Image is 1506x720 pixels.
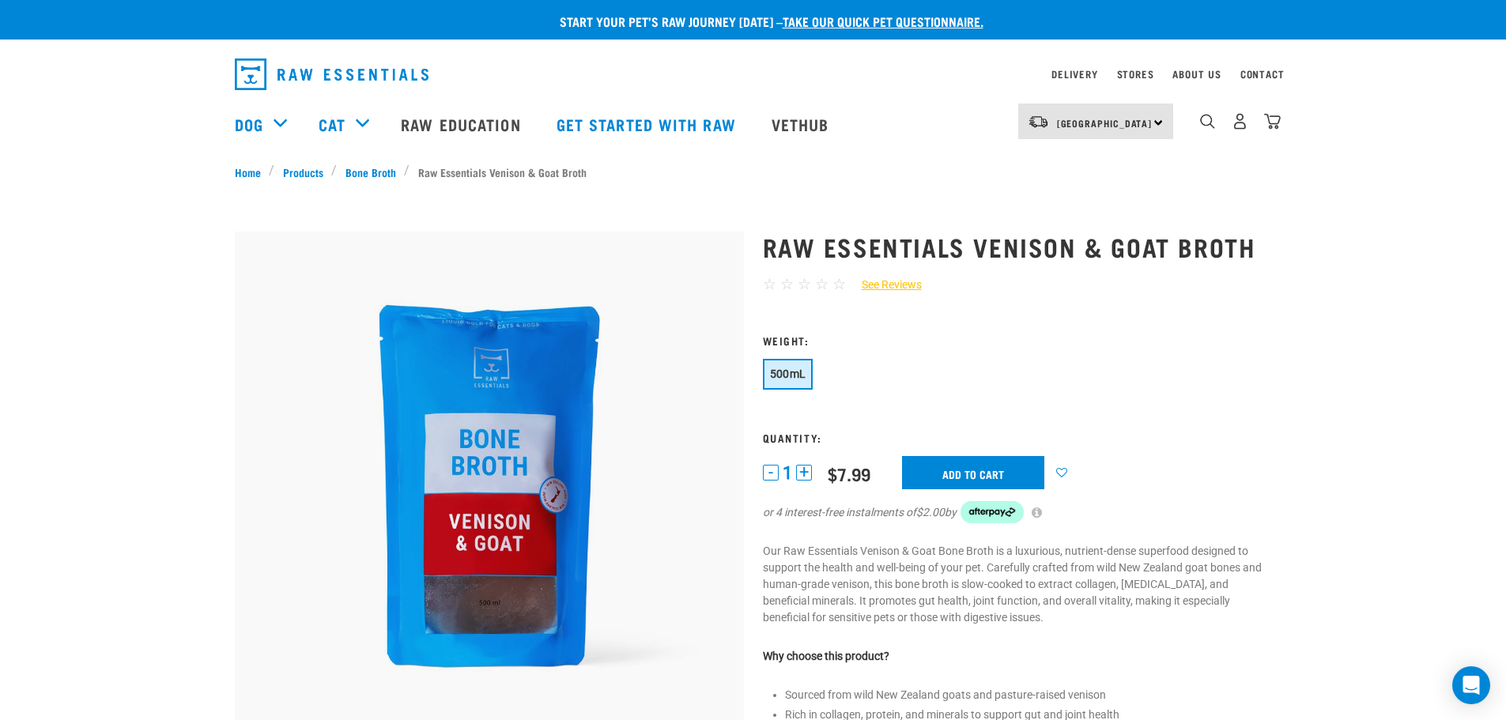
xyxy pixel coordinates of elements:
[815,275,828,293] span: ☆
[783,17,983,25] a: take our quick pet questionnaire.
[763,232,1272,261] h1: Raw Essentials Venison & Goat Broth
[222,52,1285,96] nav: dropdown navigation
[916,504,945,521] span: $2.00
[961,501,1024,523] img: Afterpay
[1232,113,1248,130] img: user.png
[235,164,270,180] a: Home
[783,465,792,481] span: 1
[1117,71,1154,77] a: Stores
[785,687,1272,703] li: Sourced from wild New Zealand goats and pasture-raised venison
[763,334,1272,346] h3: Weight:
[1200,114,1215,129] img: home-icon-1@2x.png
[796,465,812,481] button: +
[832,275,846,293] span: ☆
[1028,115,1049,129] img: van-moving.png
[763,465,779,481] button: -
[319,112,345,136] a: Cat
[385,92,540,156] a: Raw Education
[337,164,404,180] a: Bone Broth
[541,92,756,156] a: Get started with Raw
[1172,71,1221,77] a: About Us
[1240,71,1285,77] a: Contact
[274,164,331,180] a: Products
[798,275,811,293] span: ☆
[902,456,1044,489] input: Add to cart
[846,277,922,293] a: See Reviews
[1452,666,1490,704] div: Open Intercom Messenger
[235,112,263,136] a: Dog
[756,92,849,156] a: Vethub
[828,464,870,484] div: $7.99
[780,275,794,293] span: ☆
[1057,120,1153,126] span: [GEOGRAPHIC_DATA]
[763,501,1272,523] div: or 4 interest-free instalments of by
[770,368,806,380] span: 500mL
[763,275,776,293] span: ☆
[1051,71,1097,77] a: Delivery
[235,58,428,90] img: Raw Essentials Logo
[763,359,813,390] button: 500mL
[763,650,889,662] strong: Why choose this product?
[763,432,1272,443] h3: Quantity:
[763,543,1272,626] p: Our Raw Essentials Venison & Goat Bone Broth is a luxurious, nutrient-dense superfood designed to...
[1264,113,1281,130] img: home-icon@2x.png
[235,164,1272,180] nav: breadcrumbs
